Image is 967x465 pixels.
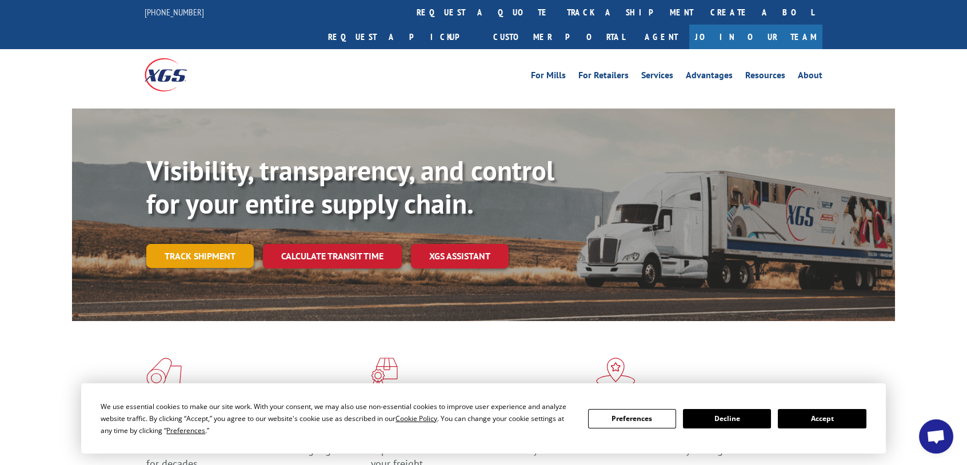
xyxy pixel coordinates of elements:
div: We use essential cookies to make our site work. With your consent, we may also use non-essential ... [101,400,574,436]
a: Agent [633,25,689,49]
button: Accept [778,409,866,428]
div: Cookie Consent Prompt [81,383,886,454]
a: Request a pickup [319,25,485,49]
a: About [798,71,822,83]
img: xgs-icon-flagship-distribution-model-red [596,358,636,387]
button: Preferences [588,409,676,428]
a: Calculate transit time [263,244,402,268]
img: xgs-icon-total-supply-chain-intelligence-red [146,358,182,387]
a: Resources [745,71,785,83]
b: Visibility, transparency, and control for your entire supply chain. [146,153,554,221]
a: [PHONE_NUMBER] [145,6,204,18]
a: For Retailers [578,71,629,83]
a: Services [641,71,673,83]
a: Advantages [686,71,733,83]
a: Customer Portal [485,25,633,49]
a: Track shipment [146,244,254,268]
a: For Mills [531,71,566,83]
a: XGS ASSISTANT [411,244,509,268]
button: Decline [683,409,771,428]
a: Join Our Team [689,25,822,49]
img: xgs-icon-focused-on-flooring-red [371,358,398,387]
span: Preferences [166,426,205,435]
div: Open chat [919,419,953,454]
span: Cookie Policy [395,414,437,423]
